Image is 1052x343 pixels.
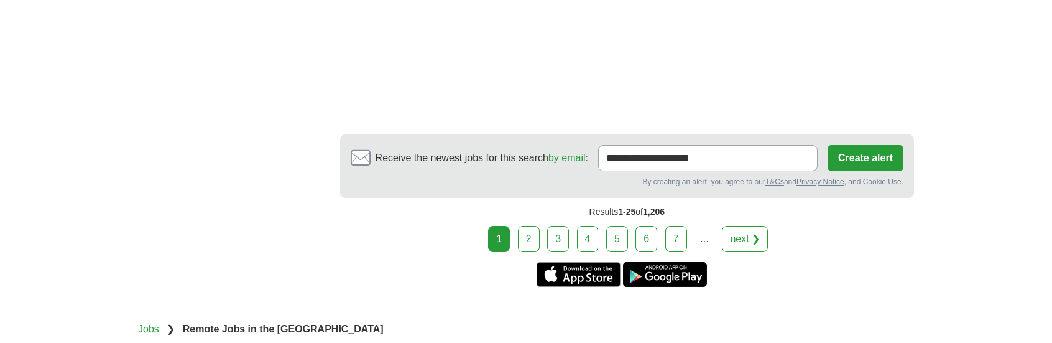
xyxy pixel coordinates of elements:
div: By creating an alert, you agree to our and , and Cookie Use. [351,176,903,187]
a: 6 [635,226,657,252]
a: 2 [518,226,540,252]
span: 1-25 [618,207,635,217]
div: 1 [488,226,510,252]
a: by email [548,153,586,163]
strong: Remote Jobs in the [GEOGRAPHIC_DATA] [183,324,384,334]
span: 1,206 [643,207,665,217]
a: next ❯ [722,226,768,252]
div: ... [692,227,717,251]
span: ❯ [167,324,175,334]
a: 7 [665,226,687,252]
a: Get the Android app [623,262,707,287]
a: 3 [547,226,569,252]
a: 4 [577,226,599,252]
a: 5 [606,226,628,252]
span: Receive the newest jobs for this search : [376,151,588,166]
a: Get the iPhone app [537,262,621,287]
a: Jobs [138,324,159,334]
button: Create alert [828,145,903,171]
div: Results of [340,198,914,226]
a: Privacy Notice [796,177,844,186]
a: T&Cs [765,177,784,186]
